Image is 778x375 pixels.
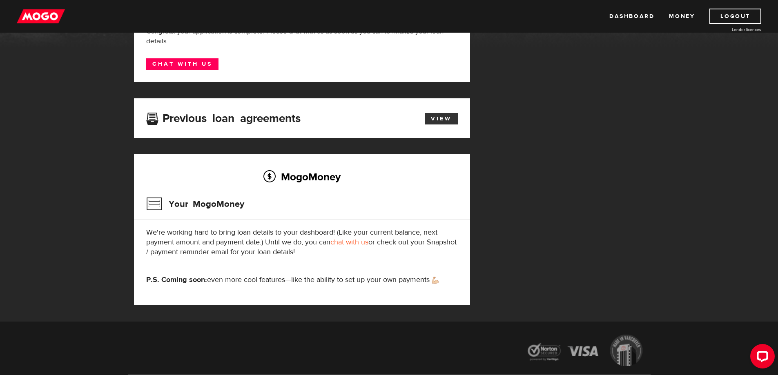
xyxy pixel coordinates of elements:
iframe: LiveChat chat widget [744,341,778,375]
p: even more cool features—like the ability to set up your own payments [146,275,458,285]
a: Money [669,9,695,24]
img: mogo_logo-11ee424be714fa7cbb0f0f49df9e16ec.png [17,9,65,24]
h2: MogoMoney [146,168,458,185]
p: We're working hard to bring loan details to your dashboard! (Like your current balance, next paym... [146,228,458,257]
h3: Your MogoMoney [146,193,244,215]
a: Chat with us [146,58,218,70]
strong: P.S. Coming soon: [146,275,207,284]
a: View [425,113,458,124]
div: Congrats, your application is complete! Please chat with us as soon as you can to finalize your l... [146,27,458,46]
a: chat with us [330,237,368,247]
h3: Previous loan agreements [146,112,301,122]
img: strong arm emoji [432,277,439,284]
a: Lender licences [700,27,761,33]
a: Logout [709,9,761,24]
a: Dashboard [609,9,654,24]
img: legal-icons-92a2ffecb4d32d839781d1b4e4802d7b.png [520,328,651,375]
